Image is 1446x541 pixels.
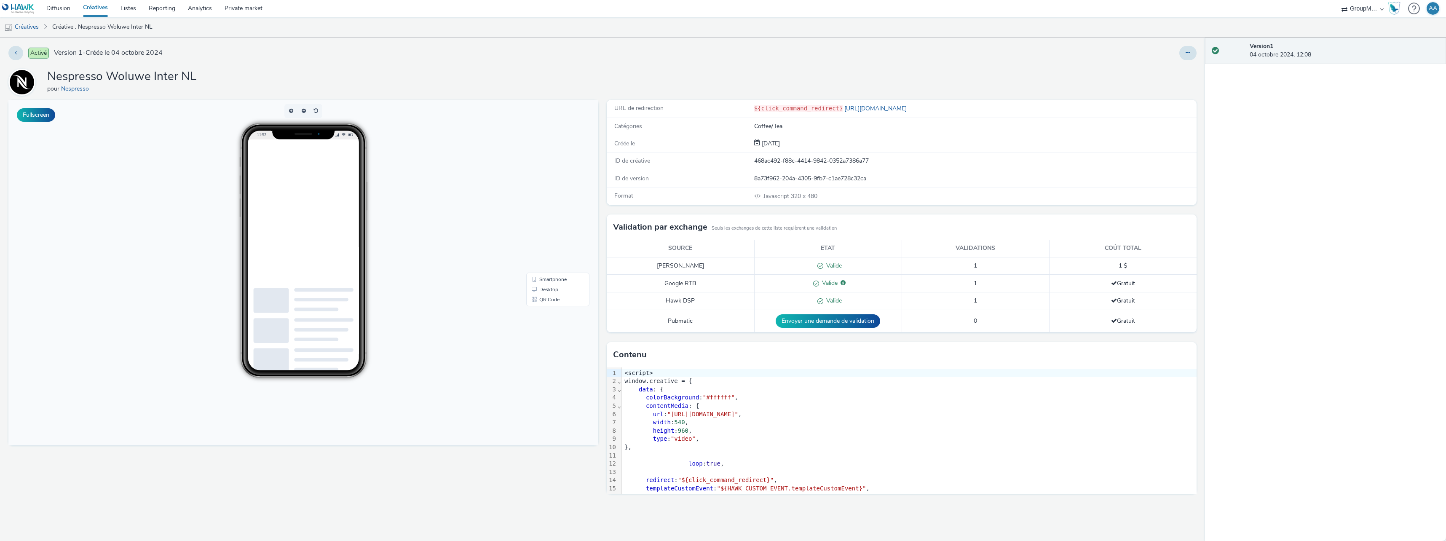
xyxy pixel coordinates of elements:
[519,185,579,195] li: Desktop
[622,394,1197,402] div: : ,
[754,122,1196,131] div: Coffee/Tea
[823,297,842,305] span: Valide
[607,452,617,460] div: 11
[692,493,774,500] span: "${HAWK_CREATIVE_SIZE}"
[249,32,258,37] span: 11:52
[614,192,633,200] span: Format
[614,157,650,165] span: ID de créative
[646,394,699,401] span: colorBackground
[688,460,703,467] span: loop
[614,174,649,182] span: ID de version
[614,104,664,112] span: URL de redirection
[622,476,1197,485] div: : ,
[617,386,621,393] span: Fold line
[763,192,817,200] span: 320 x 480
[1250,42,1439,59] div: 04 octobre 2024, 12:08
[754,105,843,112] code: ${click_command_redirect}
[607,394,617,402] div: 4
[4,23,13,32] img: mobile
[607,460,617,468] div: 12
[531,197,551,202] span: QR Code
[819,279,838,287] span: Valide
[622,402,1197,410] div: : {
[653,427,675,434] span: height
[1250,42,1273,50] strong: Version 1
[1119,262,1127,270] span: 1 $
[974,279,977,287] span: 1
[613,348,647,361] h3: Contenu
[519,174,579,185] li: Smartphone
[974,317,977,325] span: 0
[607,310,754,332] td: Pubmatic
[17,108,55,122] button: Fullscreen
[607,240,754,257] th: Source
[667,411,738,418] span: "[URL][DOMAIN_NAME]"
[754,174,1196,183] div: 8a73f962-204a-4305-9fb7-c1ae728c32ca
[531,177,558,182] span: Smartphone
[613,221,707,233] h3: Validation par exchange
[607,493,617,501] div: 16
[646,477,674,483] span: redirect
[607,369,617,378] div: 1
[622,418,1197,427] div: : ,
[614,139,635,147] span: Créée le
[531,187,550,192] span: Desktop
[622,493,1197,501] div: : ,
[754,240,902,257] th: Etat
[607,377,617,386] div: 2
[607,476,617,485] div: 14
[607,418,617,427] div: 7
[617,378,621,384] span: Fold line
[754,157,1196,165] div: 468ac492-f88c-4414-9842-0352a7386a77
[776,314,880,328] button: Envoyer une demande de validation
[47,69,196,85] h1: Nespresso Woluwe Inter NL
[902,240,1049,257] th: Validations
[843,104,910,112] a: [URL][DOMAIN_NAME]
[622,435,1197,443] div: : ,
[607,443,617,452] div: 10
[653,419,671,426] span: width
[653,411,664,418] span: url
[1388,2,1404,15] a: Hawk Academy
[823,262,842,270] span: Valide
[607,485,617,493] div: 15
[519,195,579,205] li: QR Code
[760,139,780,147] span: [DATE]
[1049,240,1197,257] th: Coût total
[653,435,667,442] span: type
[974,262,977,270] span: 1
[8,78,39,86] a: Nespresso
[61,85,92,93] a: Nespresso
[2,3,35,14] img: undefined Logo
[607,402,617,410] div: 5
[678,427,688,434] span: 960
[622,369,1197,378] div: <script>
[622,460,1197,468] div: : ,
[10,70,34,94] img: Nespresso
[674,419,685,426] span: 540
[1388,2,1400,15] img: Hawk Academy
[607,386,617,394] div: 3
[622,443,1197,452] div: },
[622,427,1197,435] div: : ,
[607,257,754,275] td: [PERSON_NAME]
[678,477,774,483] span: "${click_command_redirect}"
[48,17,157,37] a: Créative : Nespresso Woluwe Inter NL
[646,485,713,492] span: templateCustomEvent
[54,48,163,58] span: Version 1 - Créée le 04 octobre 2024
[760,139,780,148] div: Création 04 octobre 2024, 12:08
[622,485,1197,493] div: : ,
[607,292,754,310] td: Hawk DSP
[622,410,1197,419] div: : ,
[639,386,653,393] span: data
[717,485,866,492] span: "${HAWK_CUSTOM_EVENT.templateCustomEvent}"
[671,435,696,442] span: "video"
[1111,279,1135,287] span: Gratuit
[28,48,49,59] span: Activé
[763,192,791,200] span: Javascript
[1111,297,1135,305] span: Gratuit
[703,394,735,401] span: "#ffffff"
[974,297,977,305] span: 1
[607,468,617,477] div: 13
